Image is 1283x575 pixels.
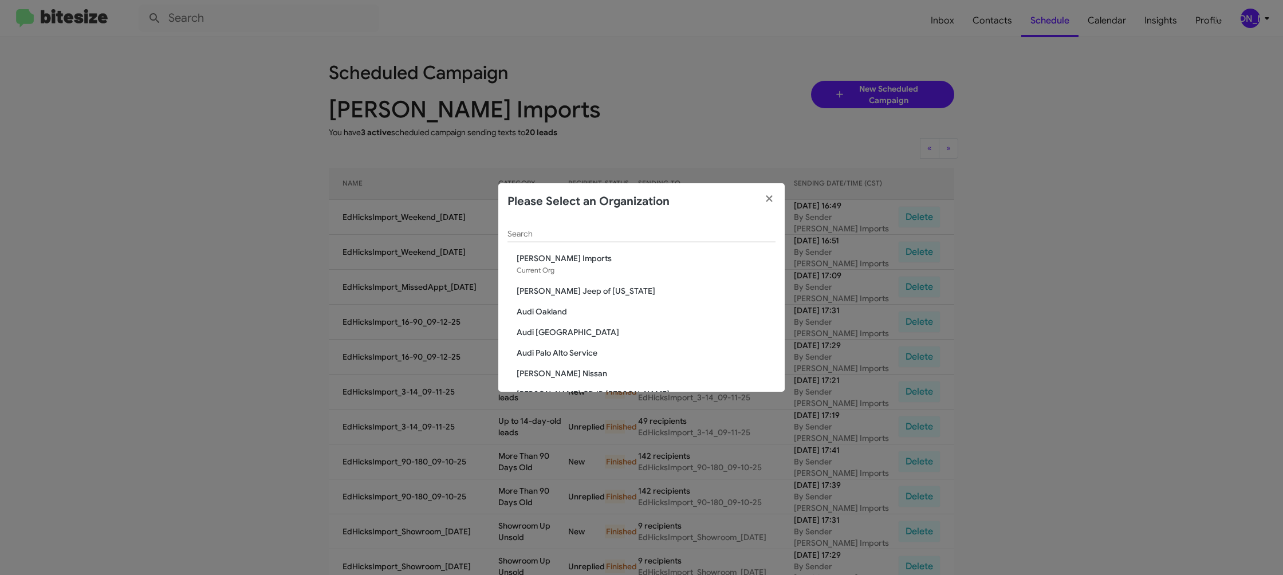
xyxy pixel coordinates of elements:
[517,368,776,379] span: [PERSON_NAME] Nissan
[517,253,776,264] span: [PERSON_NAME] Imports
[517,266,554,274] span: Current Org
[517,347,776,359] span: Audi Palo Alto Service
[507,192,670,211] h2: Please Select an Organization
[517,285,776,297] span: [PERSON_NAME] Jeep of [US_STATE]
[517,306,776,317] span: Audi Oakland
[517,388,776,400] span: [PERSON_NAME] CDJR [PERSON_NAME]
[517,326,776,338] span: Audi [GEOGRAPHIC_DATA]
